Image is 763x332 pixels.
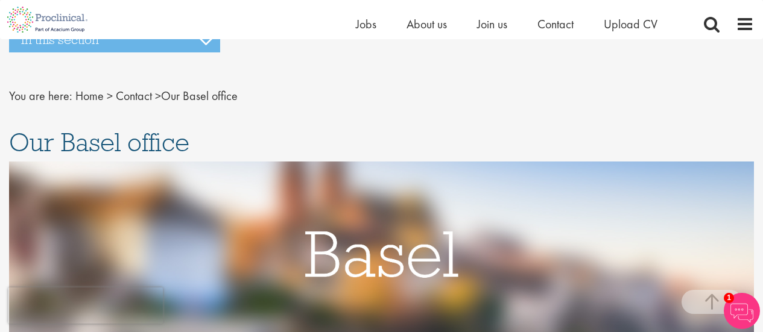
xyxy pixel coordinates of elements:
[155,88,161,104] span: >
[407,16,447,32] a: About us
[75,88,238,104] span: Our Basel office
[604,16,657,32] a: Upload CV
[537,16,574,32] a: Contact
[9,27,220,52] h3: In this section
[724,293,760,329] img: Chatbot
[116,88,152,104] a: breadcrumb link to Contact
[356,16,376,32] a: Jobs
[477,16,507,32] a: Join us
[8,287,163,324] iframe: reCAPTCHA
[9,88,72,104] span: You are here:
[724,293,734,303] span: 1
[75,88,104,104] a: breadcrumb link to Home
[9,126,189,158] span: Our Basel office
[107,88,113,104] span: >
